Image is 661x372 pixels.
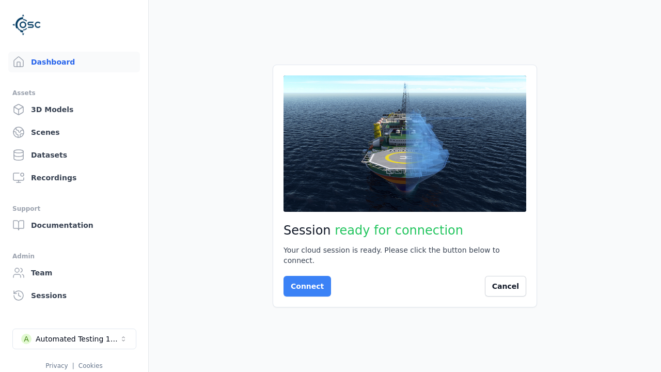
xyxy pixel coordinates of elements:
[72,362,74,369] span: |
[12,329,136,349] button: Select a workspace
[12,87,136,99] div: Assets
[45,362,68,369] a: Privacy
[8,145,140,165] a: Datasets
[12,10,41,39] img: Logo
[8,262,140,283] a: Team
[335,223,463,238] span: ready for connection
[284,245,526,266] div: Your cloud session is ready. Please click the button below to connect.
[485,276,526,297] button: Cancel
[78,362,103,369] a: Cookies
[36,334,119,344] div: Automated Testing 1 - Playwright
[8,99,140,120] a: 3D Models
[8,167,140,188] a: Recordings
[12,250,136,262] div: Admin
[284,222,526,239] h2: Session
[21,334,32,344] div: A
[8,52,140,72] a: Dashboard
[8,285,140,306] a: Sessions
[12,203,136,215] div: Support
[284,276,331,297] button: Connect
[8,215,140,236] a: Documentation
[8,122,140,143] a: Scenes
